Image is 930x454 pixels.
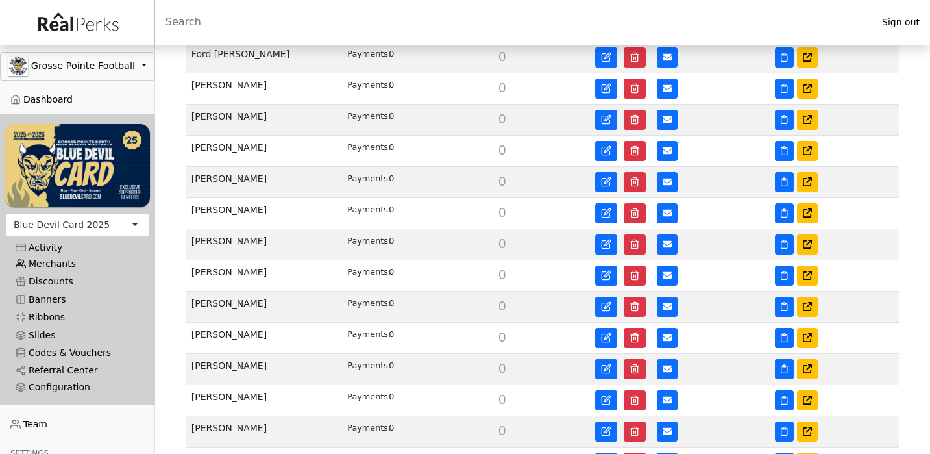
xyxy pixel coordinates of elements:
span: 0 [498,361,506,375]
div: Configuration [16,382,140,393]
td: Ford [PERSON_NAME] [186,42,342,73]
a: Sign out [872,14,930,31]
td: [PERSON_NAME] [186,73,342,105]
div: Payments: [347,297,389,309]
div: Payments: [347,203,389,216]
td: [PERSON_NAME] [186,260,342,292]
div: Payments: [347,234,389,247]
td: [PERSON_NAME] [186,323,342,354]
span: 0 [498,268,506,282]
div: Payments: [347,47,389,60]
td: [PERSON_NAME] [186,229,342,260]
td: [PERSON_NAME] [186,292,342,323]
div: 0 [347,234,487,247]
div: 0 [347,47,487,60]
a: Codes & Vouchers [5,344,150,362]
a: Referral Center [5,362,150,379]
span: 0 [498,392,506,407]
img: GAa1zriJJmkmu1qRtUwg8x1nQwzlKm3DoqW9UgYl.jpg [8,57,28,76]
div: 0 [347,297,487,309]
span: 0 [498,143,506,157]
div: 0 [347,422,487,434]
div: 0 [347,141,487,153]
span: 0 [498,423,506,438]
div: Payments: [347,172,389,184]
div: 0 [347,110,487,122]
div: Payments: [347,110,389,122]
div: 0 [347,328,487,340]
td: [PERSON_NAME] [186,167,342,198]
div: Payments: [347,141,389,153]
div: 0 [347,266,487,278]
td: [PERSON_NAME] [186,105,342,136]
td: [PERSON_NAME] [186,136,342,167]
input: Search [155,6,872,38]
span: 0 [498,330,506,344]
div: 0 [347,172,487,184]
div: 0 [347,79,487,91]
td: [PERSON_NAME] [186,198,342,229]
div: Payments: [347,359,389,372]
span: 0 [498,49,506,64]
div: Payments: [347,79,389,91]
td: [PERSON_NAME] [186,416,342,448]
div: 0 [347,203,487,216]
div: 0 [347,359,487,372]
a: Slides [5,326,150,344]
img: WvZzOez5OCqmO91hHZfJL7W2tJ07LbGMjwPPNJwI.png [5,124,150,207]
span: 0 [498,205,506,220]
div: Payments: [347,266,389,278]
div: Payments: [347,422,389,434]
a: Merchants [5,255,150,273]
div: Activity [16,242,140,253]
div: Payments: [347,390,389,403]
span: 0 [498,236,506,251]
div: Payments: [347,328,389,340]
td: [PERSON_NAME] [186,354,342,385]
a: Banners [5,291,150,309]
a: Ribbons [5,309,150,326]
span: 0 [498,81,506,95]
div: 0 [347,390,487,403]
span: 0 [498,299,506,313]
a: Discounts [5,273,150,290]
img: real_perks_logo-01.svg [31,8,124,37]
span: 0 [498,174,506,188]
div: Blue Devil Card 2025 [14,218,110,232]
td: [PERSON_NAME] [186,385,342,416]
span: 0 [498,112,506,126]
